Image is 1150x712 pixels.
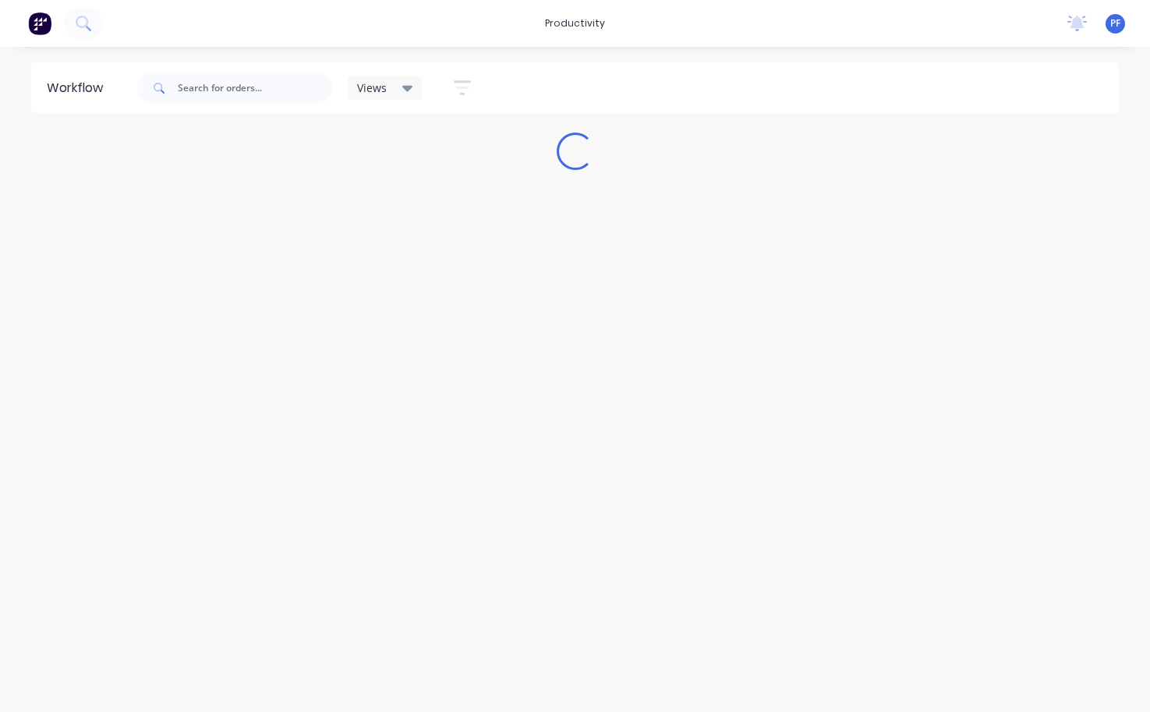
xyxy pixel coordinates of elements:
[47,79,111,97] div: Workflow
[178,73,332,104] input: Search for orders...
[28,12,51,35] img: Factory
[537,12,613,35] div: productivity
[1110,16,1120,30] span: PF
[357,80,387,96] span: Views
